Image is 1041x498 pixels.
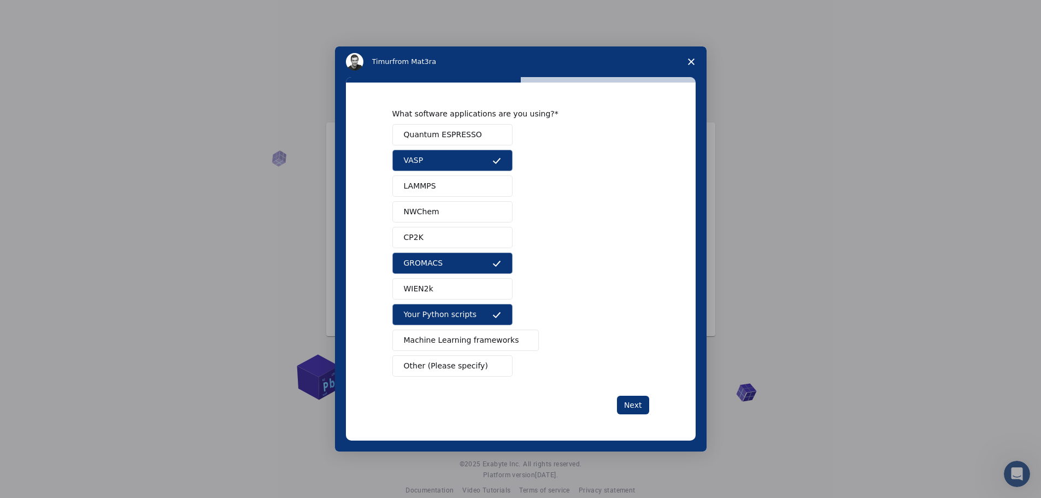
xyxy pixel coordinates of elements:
button: Next [617,396,649,414]
span: Quantum ESPRESSO [404,129,482,140]
span: LAMMPS [404,180,436,192]
span: GROMACS [404,257,443,269]
span: 지원 [28,7,45,17]
button: Quantum ESPRESSO [392,124,513,145]
img: Profile image for Timur [346,53,363,71]
span: Other (Please specify) [404,360,488,372]
button: LAMMPS [392,175,513,197]
button: VASP [392,150,513,171]
span: Timur [372,57,392,66]
button: GROMACS [392,253,513,274]
span: CP2K [404,232,424,243]
span: VASP [404,155,424,166]
button: NWChem [392,201,513,222]
span: from Mat3ra [392,57,436,66]
span: NWChem [404,206,439,218]
button: Machine Learning frameworks [392,330,539,351]
button: WIEN2k [392,278,513,300]
span: Your Python scripts [404,309,477,320]
span: Close survey [676,46,707,77]
button: Your Python scripts [392,304,513,325]
span: WIEN2k [404,283,433,295]
span: Machine Learning frameworks [404,335,519,346]
button: Other (Please specify) [392,355,513,377]
button: CP2K [392,227,513,248]
div: What software applications are you using? [392,109,633,119]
